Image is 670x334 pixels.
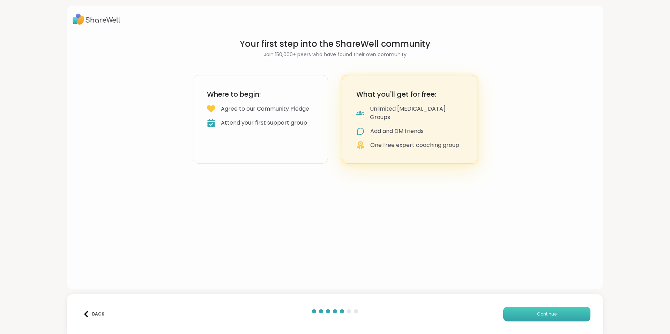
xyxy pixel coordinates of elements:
div: Unlimited [MEDICAL_DATA] Groups [370,105,463,121]
h1: Your first step into the ShareWell community [193,38,477,50]
div: Attend your first support group [221,119,307,127]
div: Agree to our Community Pledge [221,105,309,113]
h3: Where to begin: [207,89,314,99]
h2: Join 150,000+ peers who have found their own community [193,51,477,58]
div: One free expert coaching group [370,141,459,149]
div: Back [83,311,104,317]
button: Continue [503,307,590,321]
img: ShareWell Logo [73,11,120,27]
div: Add and DM friends [370,127,424,135]
button: Back [80,307,107,321]
h3: What you'll get for free: [356,89,463,99]
span: Continue [537,311,557,317]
